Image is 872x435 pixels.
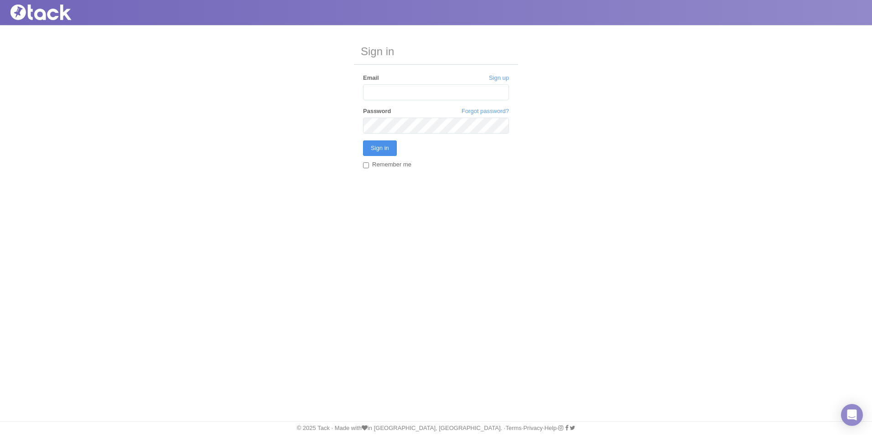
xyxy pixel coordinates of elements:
a: Sign up [489,74,509,82]
input: Sign in [363,140,397,156]
h3: Sign in [354,39,518,65]
div: Open Intercom Messenger [841,404,863,426]
label: Remember me [363,161,411,170]
label: Password [363,107,391,115]
a: Help [545,425,557,431]
a: Privacy [523,425,543,431]
a: Terms [505,425,521,431]
a: Forgot password? [462,107,509,115]
div: © 2025 Tack · Made with in [GEOGRAPHIC_DATA], [GEOGRAPHIC_DATA]. · · · · [2,424,870,432]
input: Remember me [363,162,369,168]
img: Tack [7,5,98,20]
label: Email [363,74,379,82]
